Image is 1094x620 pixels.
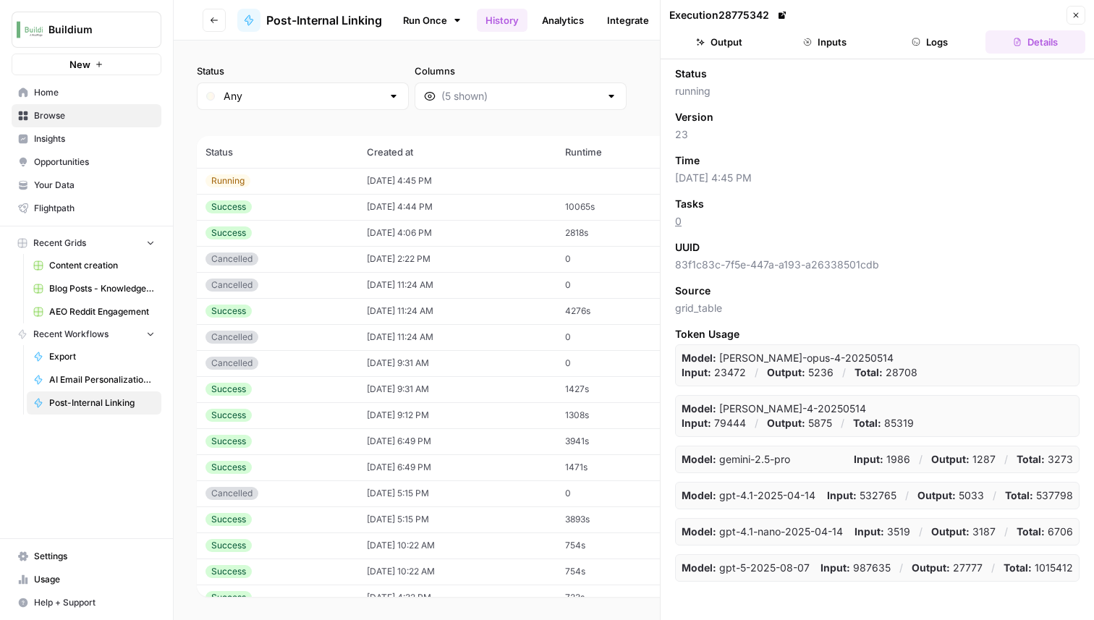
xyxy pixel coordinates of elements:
[358,298,556,324] td: [DATE] 11:24 AM
[394,8,471,33] a: Run Once
[205,305,252,318] div: Success
[48,22,136,37] span: Buildium
[12,591,161,614] button: Help + Support
[675,197,704,211] span: Tasks
[675,240,700,255] span: UUID
[34,156,155,169] span: Opportunities
[556,506,682,532] td: 3893s
[912,561,983,575] p: 27777
[12,12,161,48] button: Workspace: Buildium
[675,284,711,298] span: Source
[33,237,86,250] span: Recent Grids
[931,525,970,538] strong: Output:
[49,282,155,295] span: Blog Posts - Knowledge Base.csv
[17,17,43,43] img: Buildium Logo
[358,480,556,506] td: [DATE] 5:15 PM
[675,110,713,124] span: Version
[931,452,996,467] p: 1287
[12,174,161,197] a: Your Data
[27,254,161,277] a: Content creation
[556,194,682,220] td: 10065s
[675,67,707,81] span: Status
[1017,525,1045,538] strong: Total:
[682,452,790,467] p: gemini-2.5-pro
[682,365,746,380] p: 23472
[556,136,682,168] th: Runtime
[205,591,252,604] div: Success
[205,565,252,578] div: Success
[205,200,252,213] div: Success
[827,488,896,503] p: 532765
[556,585,682,611] td: 723s
[1017,453,1045,465] strong: Total:
[755,416,758,430] p: /
[669,30,769,54] button: Output
[12,54,161,75] button: New
[358,428,556,454] td: [DATE] 6:49 PM
[197,136,358,168] th: Status
[205,226,252,239] div: Success
[767,417,805,429] strong: Output:
[675,171,1080,185] span: [DATE] 4:45 PM
[34,202,155,215] span: Flightpath
[69,57,90,72] span: New
[1004,561,1073,575] p: 1015412
[931,525,996,539] p: 3187
[854,453,883,465] strong: Input:
[1005,489,1033,501] strong: Total:
[853,417,881,429] strong: Total:
[197,110,1071,136] span: (86 records)
[991,561,995,575] p: /
[919,525,923,539] p: /
[556,454,682,480] td: 1471s
[358,506,556,532] td: [DATE] 5:15 PM
[205,539,252,552] div: Success
[358,559,556,585] td: [DATE] 10:22 AM
[598,9,658,32] a: Integrate
[49,350,155,363] span: Export
[205,279,258,292] div: Cancelled
[205,174,250,187] div: Running
[358,246,556,272] td: [DATE] 2:22 PM
[358,376,556,402] td: [DATE] 9:31 AM
[12,232,161,254] button: Recent Grids
[767,365,834,380] p: 5236
[34,596,155,609] span: Help + Support
[993,488,996,503] p: /
[881,30,980,54] button: Logs
[34,573,155,586] span: Usage
[441,89,600,103] input: (5 shown)
[556,376,682,402] td: 1427s
[675,301,1080,315] span: grid_table
[358,168,556,194] td: [DATE] 4:45 PM
[12,104,161,127] a: Browse
[675,127,1080,142] span: 23
[12,197,161,220] a: Flightpath
[34,109,155,122] span: Browse
[682,366,711,378] strong: Input:
[682,489,716,501] strong: Model:
[205,252,258,266] div: Cancelled
[1004,452,1008,467] p: /
[855,365,917,380] p: 28708
[820,561,850,574] strong: Input:
[358,350,556,376] td: [DATE] 9:31 AM
[358,324,556,350] td: [DATE] 11:24 AM
[27,368,161,391] a: AI Email Personalization + Buyer Summary V2
[854,452,910,467] p: 1986
[12,127,161,150] a: Insights
[556,532,682,559] td: 754s
[34,86,155,99] span: Home
[205,331,258,344] div: Cancelled
[682,351,894,365] p: claude-opus-4-20250514
[1004,561,1032,574] strong: Total:
[205,435,252,448] div: Success
[49,373,155,386] span: AI Email Personalization + Buyer Summary V2
[855,525,910,539] p: 3519
[27,300,161,323] a: AEO Reddit Engagement
[767,416,832,430] p: 5875
[855,525,884,538] strong: Input:
[27,277,161,300] a: Blog Posts - Knowledge Base.csv
[675,153,700,168] span: Time
[556,272,682,298] td: 0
